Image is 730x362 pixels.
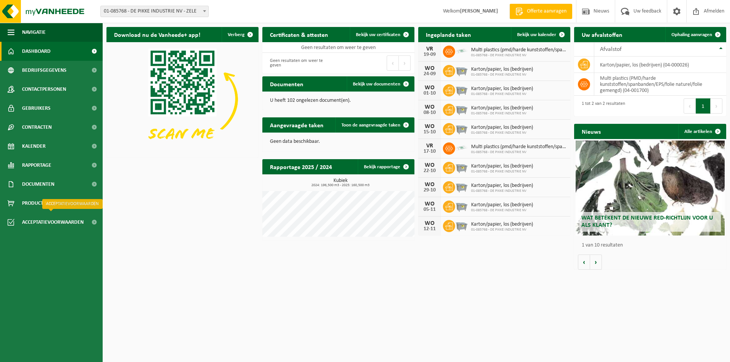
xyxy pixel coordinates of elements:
[106,27,208,42] h2: Download nu de Vanheede+ app!
[471,92,533,96] span: 01-085768 - DE PIKKE INDUSTRIE NV
[422,71,437,77] div: 24-09
[22,194,57,213] span: Product Shop
[576,141,725,236] a: Wat betekent de nieuwe RED-richtlijn voor u als klant?
[422,104,437,110] div: WO
[22,99,51,118] span: Gebruikers
[341,123,400,128] span: Toon de aangevraagde taken
[353,82,400,87] span: Bekijk uw documenten
[270,98,407,103] p: U heeft 102 ongelezen document(en).
[578,98,625,114] div: 1 tot 2 van 2 resultaten
[471,189,533,193] span: 01-085768 - DE PIKKE INDUSTRIE NV
[574,27,630,42] h2: Uw afvalstoffen
[22,118,52,137] span: Contracten
[455,103,468,115] img: WB-2500-GAL-GY-01
[471,47,567,53] span: Multi plastics (pmd/harde kunststoffen/spanbanden/eps/folie naturel/folie gemeng...
[422,46,437,52] div: VR
[594,73,726,96] td: multi plastics (PMD/harde kunststoffen/spanbanden/EPS/folie naturel/folie gemengd) (04-001700)
[356,32,400,37] span: Bekijk uw certificaten
[517,32,556,37] span: Bekijk uw kalender
[471,163,533,169] span: Karton/papier, los (bedrijven)
[471,125,533,131] span: Karton/papier, los (bedrijven)
[455,64,468,77] img: WB-2500-GAL-GY-01
[600,46,622,52] span: Afvalstof
[525,8,568,15] span: Offerte aanvragen
[471,105,533,111] span: Karton/papier, los (bedrijven)
[471,53,567,58] span: 01-085768 - DE PIKKE INDUSTRIE NV
[678,124,725,139] a: Alle artikelen
[422,130,437,135] div: 15-10
[422,143,437,149] div: VR
[582,243,722,248] p: 1 van 10 resultaten
[422,123,437,130] div: WO
[22,23,46,42] span: Navigatie
[262,117,331,132] h2: Aangevraagde taken
[422,188,437,193] div: 29-10
[270,139,407,144] p: Geen data beschikbaar.
[590,255,602,270] button: Volgende
[471,202,533,208] span: Karton/papier, los (bedrijven)
[422,168,437,174] div: 22-10
[711,98,722,114] button: Next
[22,80,66,99] span: Contactpersonen
[471,131,533,135] span: 01-085768 - DE PIKKE INDUSTRIE NV
[262,159,340,174] h2: Rapportage 2025 / 2024
[347,76,414,92] a: Bekijk uw documenten
[696,98,711,114] button: 1
[471,73,533,77] span: 01-085768 - DE PIKKE INDUSTRIE NV
[671,32,712,37] span: Ophaling aanvragen
[22,61,67,80] span: Bedrijfsgegevens
[455,161,468,174] img: WB-2500-GAL-GY-01
[455,141,468,154] img: LP-SK-00500-LPE-16
[387,55,399,71] button: Previous
[422,65,437,71] div: WO
[22,175,54,194] span: Documenten
[471,208,533,213] span: 01-085768 - DE PIKKE INDUSTRIE NV
[422,110,437,115] div: 08-10
[471,150,567,155] span: 01-085768 - DE PIKKE INDUSTRIE NV
[422,162,437,168] div: WO
[266,183,414,187] span: 2024: 196,500 m3 - 2025: 160,500 m3
[22,137,46,156] span: Kalender
[358,159,414,174] a: Bekijk rapportage
[22,213,84,232] span: Acceptatievoorwaarden
[228,32,244,37] span: Verberg
[455,122,468,135] img: WB-2500-GAL-GY-01
[455,180,468,193] img: WB-2500-GAL-GY-01
[262,27,336,42] h2: Certificaten & attesten
[335,117,414,133] a: Toon de aangevraagde taken
[266,178,414,187] h3: Kubiek
[471,86,533,92] span: Karton/papier, los (bedrijven)
[350,27,414,42] a: Bekijk uw certificaten
[422,91,437,96] div: 01-10
[578,255,590,270] button: Vorige
[455,44,468,57] img: LP-SK-00500-LPE-16
[471,66,533,73] span: Karton/papier, los (bedrijven)
[665,27,725,42] a: Ophaling aanvragen
[422,220,437,226] div: WO
[460,8,498,14] strong: [PERSON_NAME]
[684,98,696,114] button: Previous
[574,124,608,139] h2: Nieuws
[422,85,437,91] div: WO
[222,27,258,42] button: Verberg
[262,76,311,91] h2: Documenten
[422,226,437,232] div: 12-11
[422,52,437,57] div: 19-09
[509,4,572,19] a: Offerte aanvragen
[22,42,51,61] span: Dashboard
[422,149,437,154] div: 17-10
[471,144,567,150] span: Multi plastics (pmd/harde kunststoffen/spanbanden/eps/folie naturel/folie gemeng...
[511,27,570,42] a: Bekijk uw kalender
[594,57,726,73] td: karton/papier, los (bedrijven) (04-000026)
[455,83,468,96] img: WB-2500-GAL-GY-01
[471,111,533,116] span: 01-085768 - DE PIKKE INDUSTRIE NV
[101,6,208,17] span: 01-085768 - DE PIKKE INDUSTRIE NV - ZELE
[399,55,411,71] button: Next
[418,27,479,42] h2: Ingeplande taken
[422,201,437,207] div: WO
[100,6,209,17] span: 01-085768 - DE PIKKE INDUSTRIE NV - ZELE
[471,183,533,189] span: Karton/papier, los (bedrijven)
[422,207,437,212] div: 05-11
[455,199,468,212] img: WB-2500-GAL-GY-01
[106,42,259,156] img: Download de VHEPlus App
